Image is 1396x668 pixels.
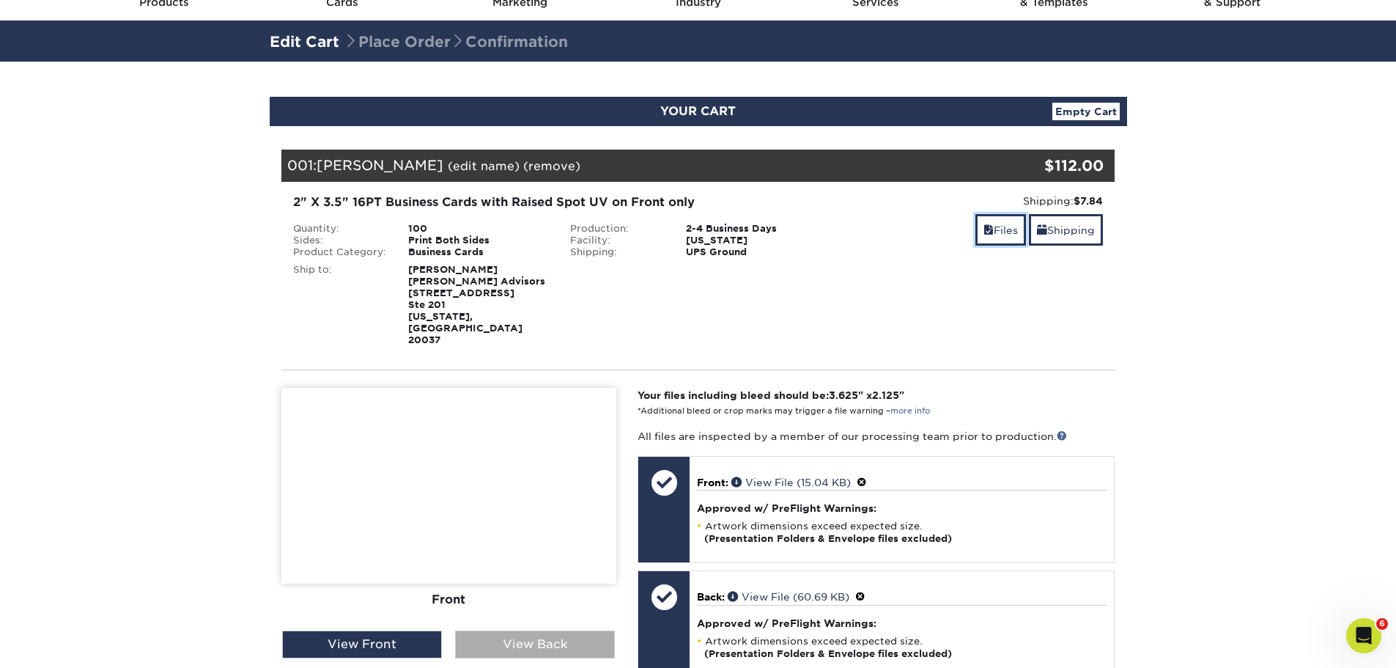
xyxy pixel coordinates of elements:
li: Artwork dimensions exceed expected size. [697,635,1107,660]
h4: Approved w/ PreFlight Warnings: [697,617,1107,629]
small: *Additional bleed or crop marks may trigger a file warning – [638,406,930,416]
div: Product Category: [282,246,398,258]
strong: Your files including bleed should be: " x " [638,389,904,401]
div: Shipping: [848,194,1104,208]
div: Quantity: [282,223,398,235]
div: 2" X 3.5" 16PT Business Cards with Raised Spot UV on Front only [293,194,826,211]
a: Files [975,214,1026,246]
a: (edit name) [448,159,520,173]
iframe: Intercom live chat [1346,618,1381,653]
div: UPS Ground [675,246,837,258]
h4: Approved w/ PreFlight Warnings: [697,502,1107,514]
a: Shipping [1029,214,1103,246]
div: Production: [559,223,675,235]
div: [US_STATE] [675,235,837,246]
div: Shipping: [559,246,675,258]
div: Business Cards [397,246,559,258]
div: View Front [282,631,442,658]
strong: [PERSON_NAME] [PERSON_NAME] Advisors [STREET_ADDRESS] Ste 201 [US_STATE], [GEOGRAPHIC_DATA] 20037 [408,264,545,345]
div: Front [281,584,616,616]
span: YOUR CART [660,104,736,118]
span: Back: [697,591,725,603]
a: Edit Cart [270,33,339,51]
span: Front: [697,477,728,488]
div: 100 [397,223,559,235]
div: View Back [455,631,615,658]
div: Sides: [282,235,398,246]
span: Place Order Confirmation [344,33,568,51]
strong: $7.84 [1074,195,1103,207]
p: All files are inspected by a member of our processing team prior to production. [638,429,1115,444]
div: Ship to: [282,264,398,346]
span: 3.625 [829,389,858,401]
span: 6 [1376,618,1388,630]
span: shipping [1037,224,1047,236]
span: files [983,224,994,236]
span: 2.125 [872,389,899,401]
div: $112.00 [976,155,1104,177]
strong: (Presentation Folders & Envelope files excluded) [704,648,952,659]
div: Print Both Sides [397,235,559,246]
span: [PERSON_NAME] [317,157,443,173]
a: View File (15.04 KB) [731,477,851,488]
li: Artwork dimensions exceed expected size. [697,520,1107,545]
strong: (Presentation Folders & Envelope files excluded) [704,533,952,544]
a: View File (60.69 KB) [728,591,849,603]
a: Empty Cart [1052,103,1120,120]
a: more info [890,406,930,416]
a: (remove) [523,159,580,173]
div: 001: [281,150,976,182]
div: 2-4 Business Days [675,223,837,235]
div: Facility: [559,235,675,246]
